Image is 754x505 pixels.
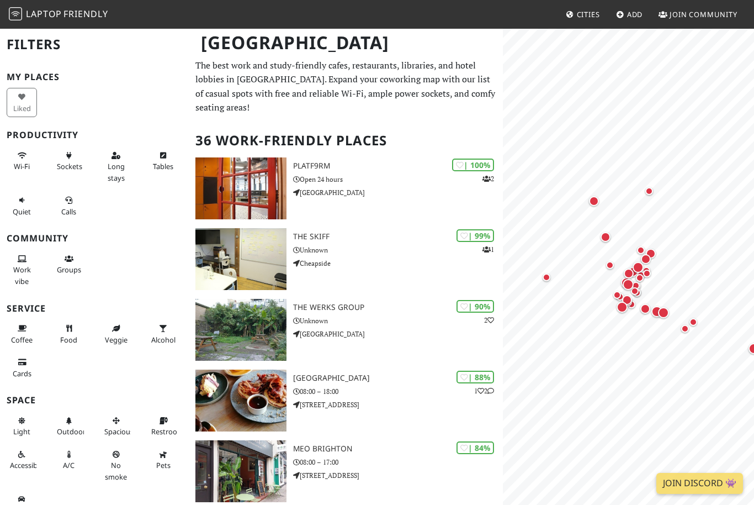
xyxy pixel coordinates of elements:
[617,273,639,296] div: Map marker
[104,427,134,436] span: Spacious
[13,427,30,436] span: Natural light
[26,8,62,20] span: Laptop
[189,299,503,361] a: The Werks Group | 90% 2 The Werks Group Unknown [GEOGRAPHIC_DATA]
[456,371,494,383] div: | 88%
[7,250,37,290] button: Work vibe
[148,412,178,441] button: Restroom
[293,174,502,185] p: Open 24 hours
[293,303,502,312] h3: The Werks Group
[7,28,182,61] h2: Filters
[101,445,131,486] button: No smoke
[7,72,182,82] h3: My Places
[612,4,647,24] a: Add
[674,318,696,340] div: Map marker
[293,315,502,326] p: Unknown
[61,207,76,217] span: Video/audio calls
[57,265,81,275] span: Group tables
[293,187,502,198] p: [GEOGRAPHIC_DATA]
[484,315,494,325] p: 2
[11,335,33,345] span: Coffee
[624,280,646,302] div: Map marker
[577,9,600,19] span: Cities
[189,440,503,502] a: MEO Brighton | 84% MEO Brighton 08:00 – 17:00 [STREET_ADDRESS]
[482,244,494,255] p: 1
[13,369,31,378] span: Credit cards
[622,261,644,283] div: Map marker
[7,395,182,406] h3: Space
[617,291,639,313] div: Map marker
[652,302,675,324] div: Map marker
[456,229,494,242] div: | 99%
[7,353,37,382] button: Cards
[195,440,287,502] img: MEO Brighton
[7,412,37,441] button: Light
[293,399,502,410] p: [STREET_ADDRESS]
[474,386,494,396] p: 1 2
[60,335,77,345] span: Food
[482,173,494,184] p: 2
[148,319,178,349] button: Alcohol
[189,157,503,219] a: PLATF9RM | 100% 2 PLATF9RM Open 24 hours [GEOGRAPHIC_DATA]
[682,311,704,333] div: Map marker
[640,243,662,265] div: Map marker
[634,298,656,320] div: Map marker
[54,146,84,176] button: Sockets
[153,161,173,171] span: Work-friendly tables
[7,319,37,349] button: Coffee
[195,59,496,115] p: The best work and study-friendly cafes, restaurants, libraries, and hotel lobbies in [GEOGRAPHIC_...
[54,445,84,475] button: A/C
[611,296,633,318] div: Map marker
[7,445,37,475] button: Accessible
[13,207,31,217] span: Quiet
[293,329,502,339] p: [GEOGRAPHIC_DATA]
[635,248,657,270] div: Map marker
[101,146,131,187] button: Long stays
[7,303,182,314] h3: Service
[9,5,108,24] a: LaptopFriendly LaptopFriendly
[57,161,82,171] span: Power sockets
[630,264,652,286] div: Map marker
[63,460,75,470] span: Air conditioned
[630,239,652,261] div: Map marker
[7,233,182,244] h3: Community
[452,159,494,171] div: | 100%
[626,282,648,304] div: Map marker
[583,190,605,212] div: Map marker
[615,272,638,294] div: Map marker
[148,445,178,475] button: Pets
[195,228,287,290] img: The Skiff
[456,300,494,313] div: | 90%
[13,265,31,286] span: People working
[14,161,30,171] span: Stable Wi-Fi
[599,254,621,276] div: Map marker
[7,146,37,176] button: Wi-Fi
[101,412,131,441] button: Spacious
[561,4,604,24] a: Cities
[594,226,617,248] div: Map marker
[7,191,37,220] button: Quiet
[10,460,43,470] span: Accessible
[635,260,657,282] div: Map marker
[656,473,743,494] a: Join Discord 👾
[293,444,502,454] h3: MEO Brighton
[54,191,84,220] button: Calls
[606,284,628,306] div: Map marker
[63,8,108,20] span: Friendly
[105,460,127,481] span: Smoke free
[108,161,125,182] span: Long stays
[195,157,287,219] img: PLATF9RM
[627,9,643,19] span: Add
[654,4,742,24] a: Join Community
[192,28,501,58] h1: [GEOGRAPHIC_DATA]
[609,286,631,308] div: Map marker
[646,301,668,323] div: Map marker
[535,266,557,288] div: Map marker
[293,245,502,255] p: Unknown
[195,370,287,432] img: WOLFOX AVENUE
[456,441,494,454] div: | 84%
[293,374,502,383] h3: [GEOGRAPHIC_DATA]
[9,7,22,20] img: LaptopFriendly
[54,250,84,279] button: Groups
[7,130,182,140] h3: Productivity
[189,228,503,290] a: The Skiff | 99% 1 The Skiff Unknown Cheapside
